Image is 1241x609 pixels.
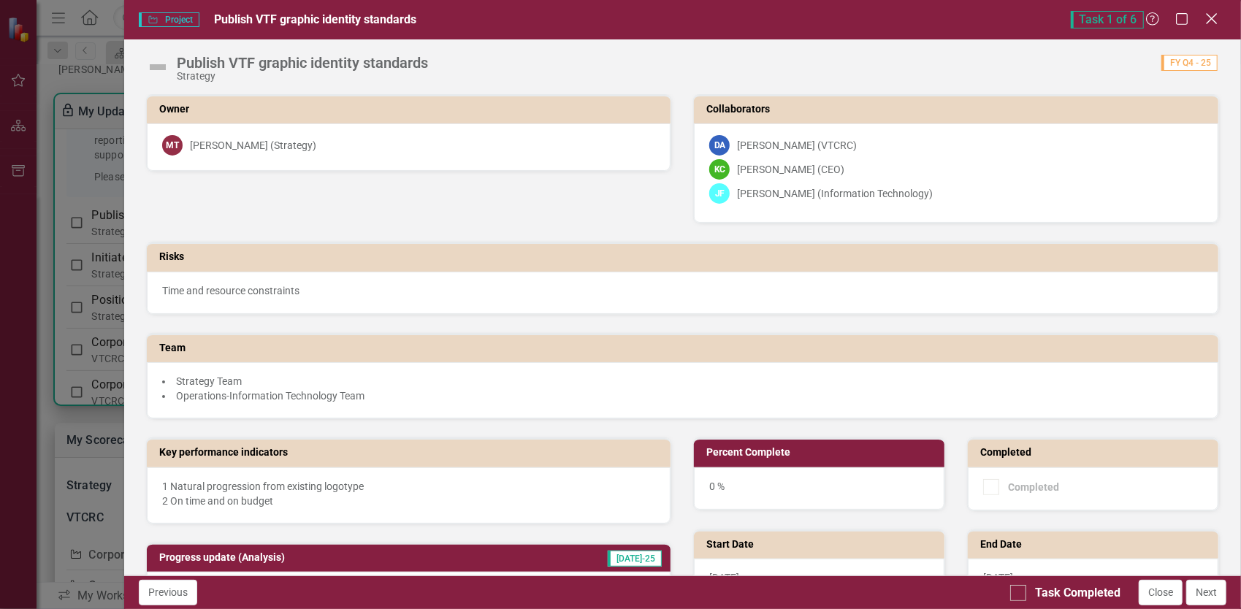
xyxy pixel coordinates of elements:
[737,138,857,153] div: [PERSON_NAME] (VTCRC)
[709,183,730,204] div: JF
[162,135,183,156] div: MT
[146,55,169,79] img: Not Defined
[1161,55,1218,71] span: FY Q4 - 25
[1139,580,1183,605] button: Close
[980,447,1211,458] h3: Completed
[139,12,199,27] span: Project
[737,186,933,201] div: [PERSON_NAME] (Information Technology)
[177,71,428,82] div: Strategy
[983,572,1013,583] span: [DATE]
[709,135,730,156] div: DA
[1071,11,1144,28] span: Task 1 of 6
[176,375,242,387] span: Strategy Team
[162,479,656,508] p: 1 Natural progression from existing logotype 2 On time and on budget
[214,12,416,26] span: Publish VTF graphic identity standards
[159,552,509,563] h3: Progress update (Analysis)
[176,390,364,402] span: Operations-Information Technology Team
[709,159,730,180] div: KC
[608,551,662,567] span: [DATE]-25
[139,580,197,605] button: Previous
[159,447,664,458] h3: Key performance indicators
[159,342,1211,353] h3: Team
[706,539,937,550] h3: Start Date
[159,104,664,115] h3: Owner
[177,55,428,71] div: Publish VTF graphic identity standards
[980,539,1211,550] h3: End Date
[737,162,844,177] div: [PERSON_NAME] (CEO)
[1035,585,1120,602] div: Task Completed
[190,138,316,153] div: [PERSON_NAME] (Strategy)
[162,285,299,296] span: Time and resource constraints
[159,251,1211,262] h3: Risks
[706,104,1211,115] h3: Collaborators
[1186,580,1226,605] button: Next
[706,447,937,458] h3: Percent Complete
[709,572,739,583] span: [DATE]
[694,467,944,510] div: 0 %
